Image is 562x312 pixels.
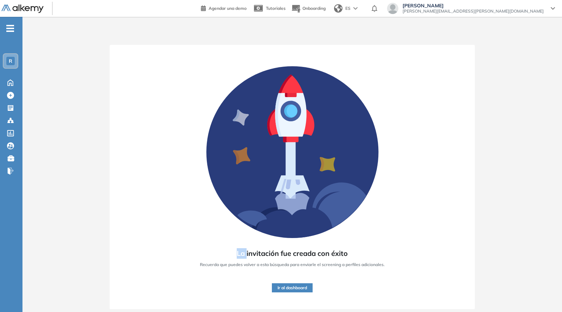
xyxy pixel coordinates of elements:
span: La invitación fue creada con éxito [237,248,348,259]
span: Tutoriales [266,6,286,11]
span: Onboarding [302,6,326,11]
span: [PERSON_NAME] [403,3,544,8]
img: arrow [353,7,358,10]
span: Agendar una demo [209,6,247,11]
span: Recuerda que puedes volver a esta búsqueda para enviarle el screening a perfiles adicionales. [200,262,385,268]
a: Agendar una demo [201,4,247,12]
span: R [9,58,12,64]
span: [PERSON_NAME][EMAIL_ADDRESS][PERSON_NAME][DOMAIN_NAME] [403,8,544,14]
img: Logo [1,5,44,13]
span: ES [345,5,351,12]
img: world [334,4,342,13]
i: - [6,28,14,29]
button: Ir al dashboard [272,283,313,292]
button: Onboarding [291,1,326,16]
